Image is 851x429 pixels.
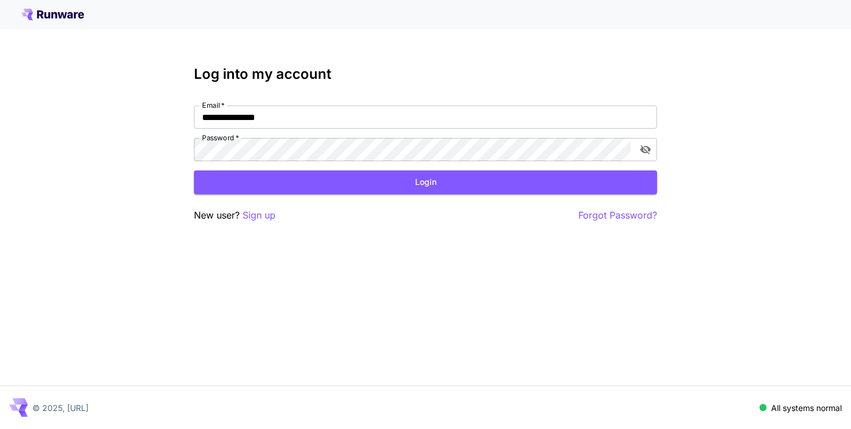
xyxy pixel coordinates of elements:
label: Password [202,133,239,143]
button: Sign up [243,208,276,223]
h3: Log into my account [194,66,657,82]
button: Forgot Password? [578,208,657,223]
label: Email [202,100,225,110]
button: toggle password visibility [635,139,656,160]
button: Login [194,170,657,194]
p: © 2025, [URL] [32,402,89,414]
p: New user? [194,208,276,223]
p: All systems normal [771,402,842,414]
